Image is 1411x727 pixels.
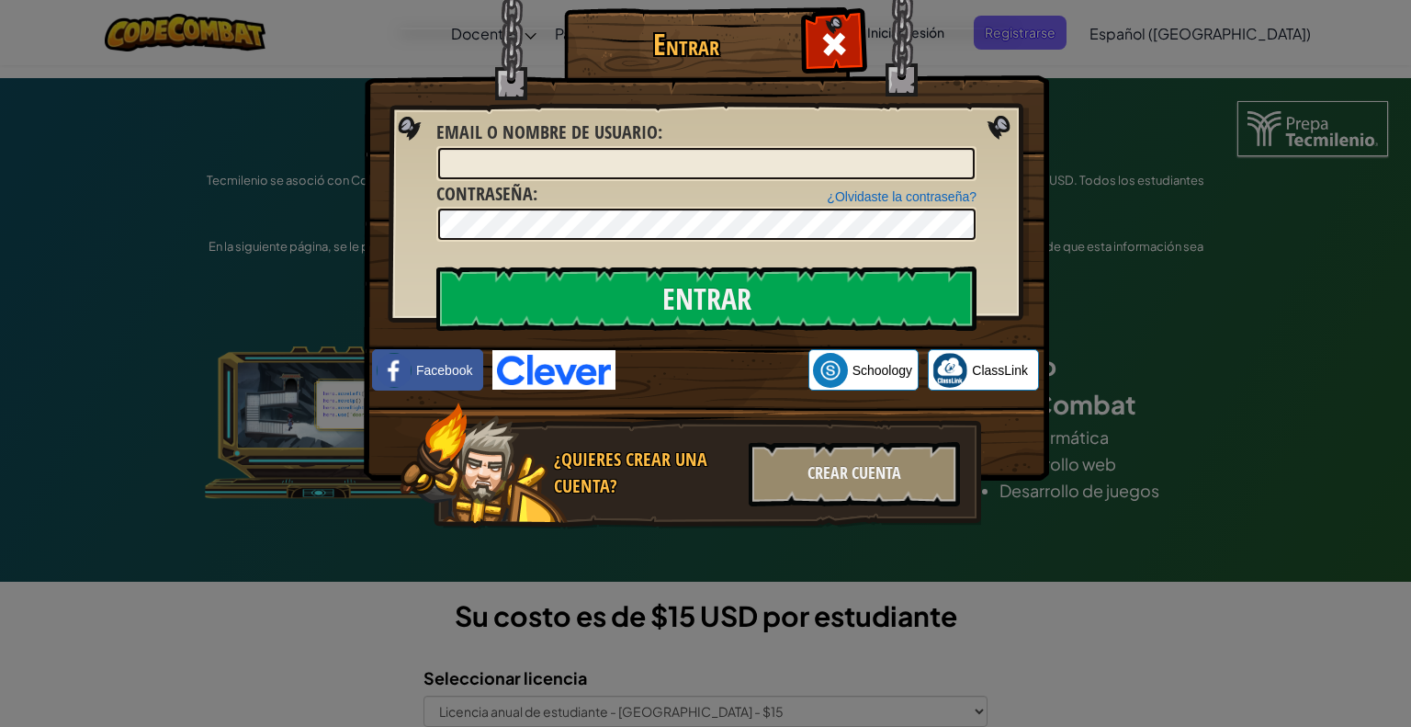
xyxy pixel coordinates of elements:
[615,350,808,391] iframe: Botón de Acceder con Google
[813,353,848,388] img: schoology.png
[569,28,803,61] h1: Entrar
[852,361,912,380] span: Schoology
[436,119,662,146] label: :
[972,361,1028,380] span: ClassLink
[377,353,412,388] img: facebook_small.png
[749,442,960,506] div: Crear Cuenta
[932,353,967,388] img: classlink-logo-small.png
[416,361,472,380] span: Facebook
[436,181,537,208] label: :
[436,119,658,144] span: Email o Nombre de usuario
[827,189,976,204] a: ¿Olvidaste la contraseña?
[492,350,615,390] img: clever-logo-blue.png
[554,447,738,499] div: ¿Quieres crear una cuenta?
[436,267,976,331] input: Entrar
[436,181,533,206] span: Contraseña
